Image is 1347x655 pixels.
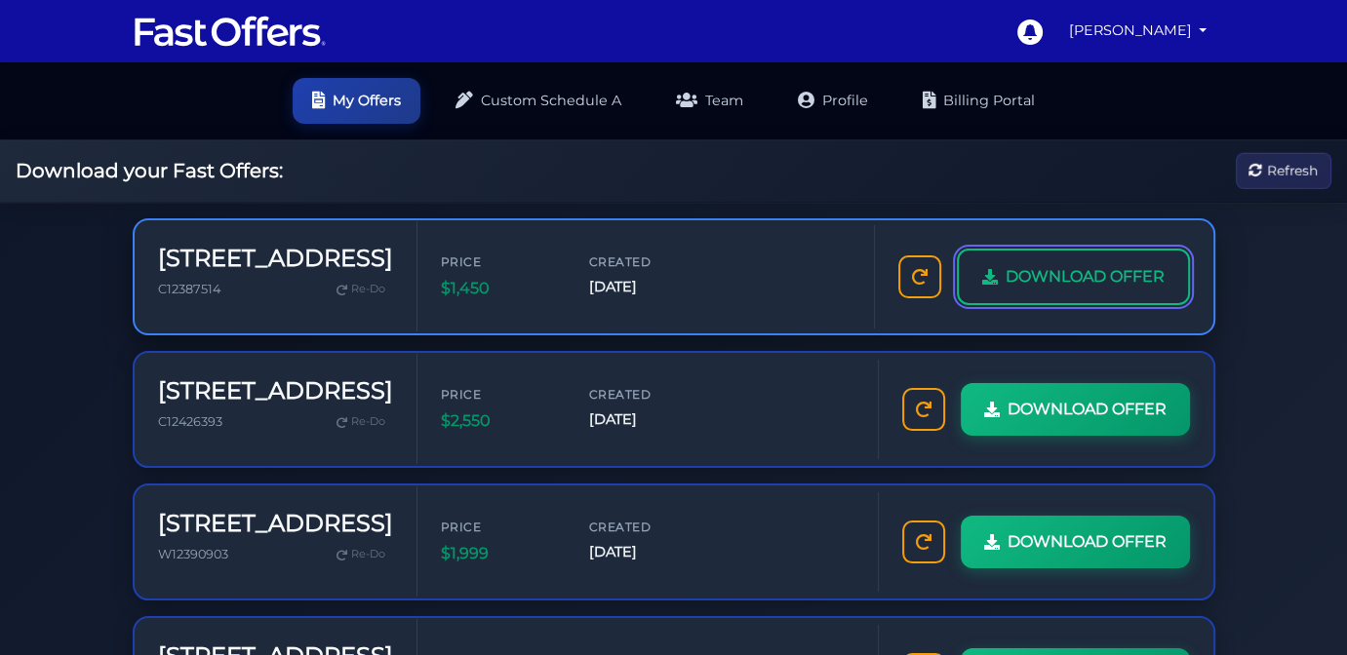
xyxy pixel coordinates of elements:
[656,78,763,124] a: Team
[293,78,420,124] a: My Offers
[589,541,706,563] span: [DATE]
[329,542,393,567] a: Re-Do
[16,159,283,182] h2: Download your Fast Offers:
[351,546,385,563] span: Re-Do
[441,408,558,434] span: $2,550
[1267,160,1318,181] span: Refresh
[1008,397,1167,422] span: DOWNLOAD OFFER
[351,281,385,298] span: Re-Do
[158,510,393,538] h3: [STREET_ADDRESS]
[1061,12,1215,50] a: [PERSON_NAME]
[441,385,558,404] span: Price
[778,78,888,124] a: Profile
[589,276,706,298] span: [DATE]
[329,277,393,302] a: Re-Do
[589,252,706,271] span: Created
[441,252,558,271] span: Price
[1006,264,1165,289] span: DOWNLOAD OFFER
[158,282,220,296] span: C12387514
[961,383,1190,436] a: DOWNLOAD OFFER
[961,516,1190,568] a: DOWNLOAD OFFER
[589,385,706,404] span: Created
[158,245,393,273] h3: [STREET_ADDRESS]
[589,408,706,431] span: [DATE]
[436,78,641,124] a: Custom Schedule A
[441,518,558,536] span: Price
[158,377,393,405] h3: [STREET_ADDRESS]
[1236,153,1331,189] button: Refresh
[158,547,228,561] span: W12390903
[589,518,706,536] span: Created
[957,249,1190,305] a: DOWNLOAD OFFER
[329,409,393,435] a: Re-Do
[903,78,1054,124] a: Billing Portal
[158,414,222,429] span: C12426393
[1008,529,1167,555] span: DOWNLOAD OFFER
[351,413,385,431] span: Re-Do
[441,541,558,566] span: $1,999
[441,276,558,301] span: $1,450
